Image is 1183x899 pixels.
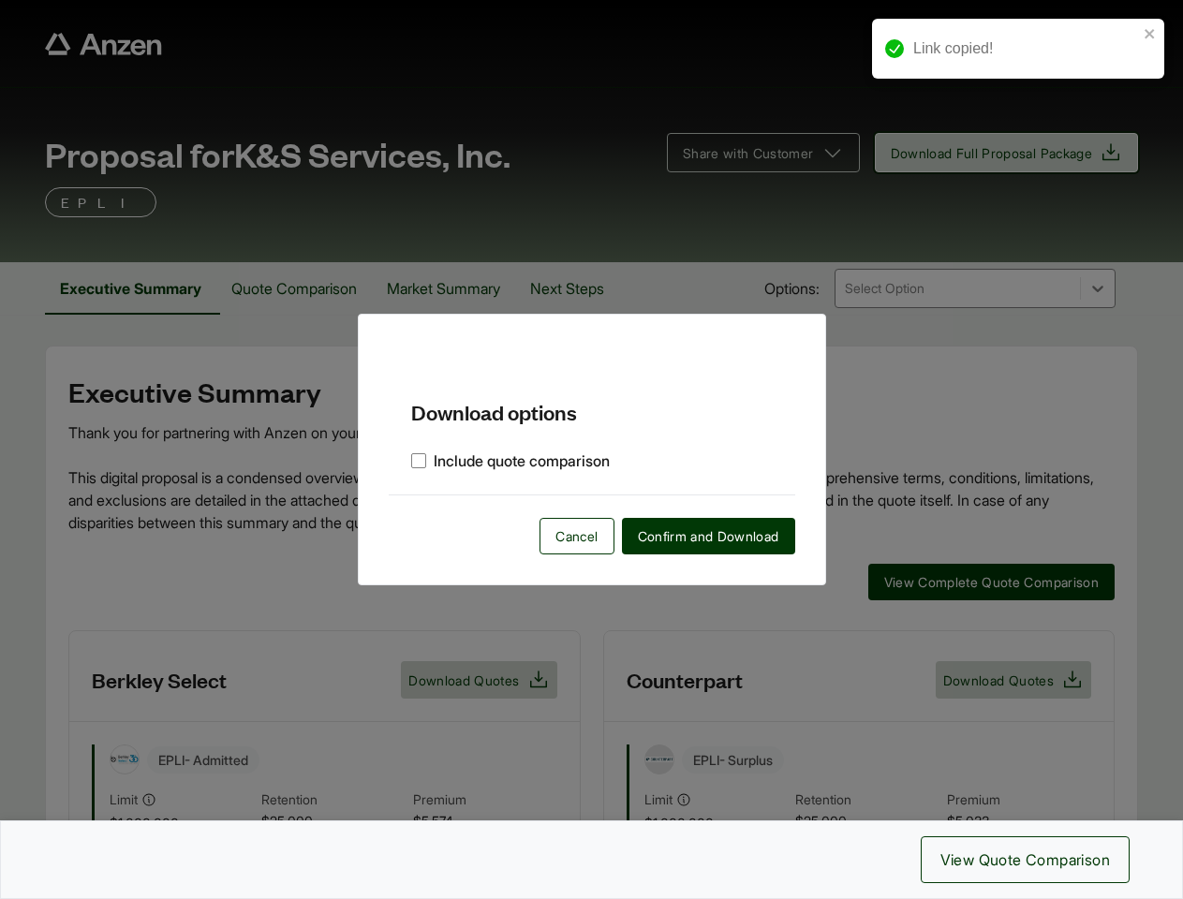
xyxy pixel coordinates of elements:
[622,518,795,554] button: Confirm and Download
[389,367,795,426] h5: Download options
[638,526,779,546] span: Confirm and Download
[411,449,610,472] label: Include quote comparison
[913,37,1138,60] div: Link copied!
[1144,26,1157,41] button: close
[555,526,598,546] span: Cancel
[540,518,614,554] button: Cancel
[921,836,1130,883] button: View Quote Comparison
[940,848,1110,871] span: View Quote Comparison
